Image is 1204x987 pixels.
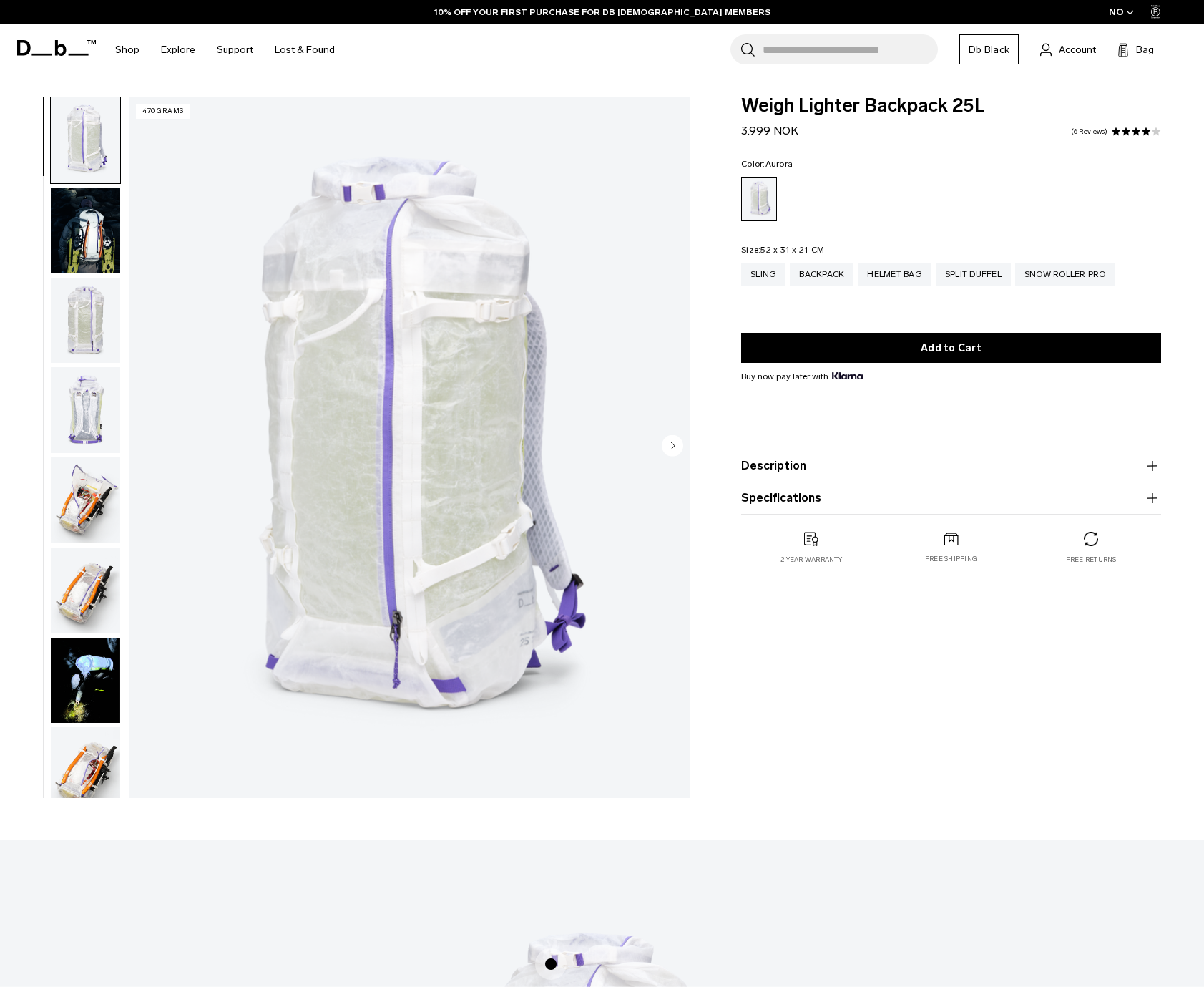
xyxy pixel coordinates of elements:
[1066,555,1117,565] p: Free returns
[51,548,120,633] img: Weigh_Lighter_Backpack_25L_5.png
[1015,263,1115,286] a: Snow Roller Pro
[51,727,120,813] img: Weigh_Lighter_Backpack_25L_6.png
[936,263,1011,286] a: Split Duffel
[161,24,195,75] a: Explore
[741,457,1161,475] button: Description
[741,490,1161,507] button: Specifications
[51,278,120,364] img: Weigh_Lighter_Backpack_25L_2.png
[832,372,863,379] img: {"height" => 20, "alt" => "Klarna"}
[129,97,690,798] img: Weigh_Lighter_Backpack_25L_1.png
[275,24,335,75] a: Lost & Found
[858,263,931,286] a: Helmet Bag
[790,263,853,286] a: Backpack
[50,366,121,454] button: Weigh_Lighter_Backpack_25L_3.png
[217,24,253,75] a: Support
[662,435,683,460] button: Next slide
[115,24,140,75] a: Shop
[741,333,1161,363] button: Add to Cart
[741,245,824,254] legend: Size:
[959,34,1019,64] a: Db Black
[741,370,863,383] span: Buy now pay later with
[1059,42,1096,57] span: Account
[104,24,346,75] nav: Main Navigation
[50,637,121,724] button: Weigh Lighter Backpack 25L Aurora
[51,188,120,273] img: Weigh_Lighter_Backpack_25L_Lifestyle_new.png
[434,6,770,19] a: 10% OFF YOUR FIRST PURCHASE FOR DB [DEMOGRAPHIC_DATA] MEMBERS
[51,367,120,453] img: Weigh_Lighter_Backpack_25L_3.png
[51,638,120,724] img: Weigh Lighter Backpack 25L Aurora
[741,97,1161,115] span: Weigh Lighter Backpack 25L
[1117,41,1154,58] button: Bag
[50,97,121,184] button: Weigh_Lighter_Backpack_25L_1.png
[780,555,842,565] p: 2 year warranty
[136,104,190,119] p: 470 grams
[741,124,798,137] span: 3.999 NOK
[741,177,777,221] a: Aurora
[1040,41,1096,58] a: Account
[51,457,120,543] img: Weigh_Lighter_Backpack_25L_4.png
[760,245,824,255] span: 52 x 31 x 21 CM
[50,457,121,544] button: Weigh_Lighter_Backpack_25L_4.png
[925,554,977,564] p: Free shipping
[741,160,793,168] legend: Color:
[1071,128,1107,135] a: 6 reviews
[51,97,120,183] img: Weigh_Lighter_Backpack_25L_1.png
[50,187,121,274] button: Weigh_Lighter_Backpack_25L_Lifestyle_new.png
[50,547,121,634] button: Weigh_Lighter_Backpack_25L_5.png
[129,97,690,798] li: 1 / 18
[50,277,121,364] button: Weigh_Lighter_Backpack_25L_2.png
[741,263,785,286] a: Sling
[50,726,121,814] button: Weigh_Lighter_Backpack_25L_6.png
[765,159,793,169] span: Aurora
[1136,42,1154,57] span: Bag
